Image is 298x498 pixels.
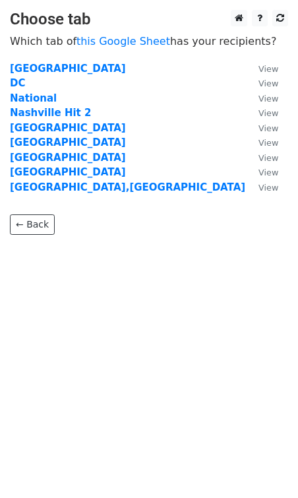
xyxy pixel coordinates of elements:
[245,137,278,148] a: View
[10,181,245,193] a: [GEOGRAPHIC_DATA],[GEOGRAPHIC_DATA]
[10,152,126,164] a: [GEOGRAPHIC_DATA]
[76,35,170,47] a: this Google Sheet
[245,77,278,89] a: View
[245,107,278,119] a: View
[232,435,298,498] iframe: Chat Widget
[258,138,278,148] small: View
[245,181,278,193] a: View
[258,183,278,193] small: View
[10,92,57,104] a: National
[10,10,288,29] h3: Choose tab
[10,122,126,134] a: [GEOGRAPHIC_DATA]
[258,78,278,88] small: View
[10,34,288,48] p: Which tab of has your recipients?
[10,137,126,148] a: [GEOGRAPHIC_DATA]
[245,122,278,134] a: View
[258,64,278,74] small: View
[245,63,278,75] a: View
[258,168,278,177] small: View
[10,166,126,178] a: [GEOGRAPHIC_DATA]
[10,77,25,89] a: DC
[258,94,278,104] small: View
[245,92,278,104] a: View
[10,63,126,75] a: [GEOGRAPHIC_DATA]
[245,166,278,178] a: View
[245,152,278,164] a: View
[258,153,278,163] small: View
[10,107,91,119] a: Nashville Hit 2
[258,108,278,118] small: View
[10,214,55,235] a: ← Back
[258,123,278,133] small: View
